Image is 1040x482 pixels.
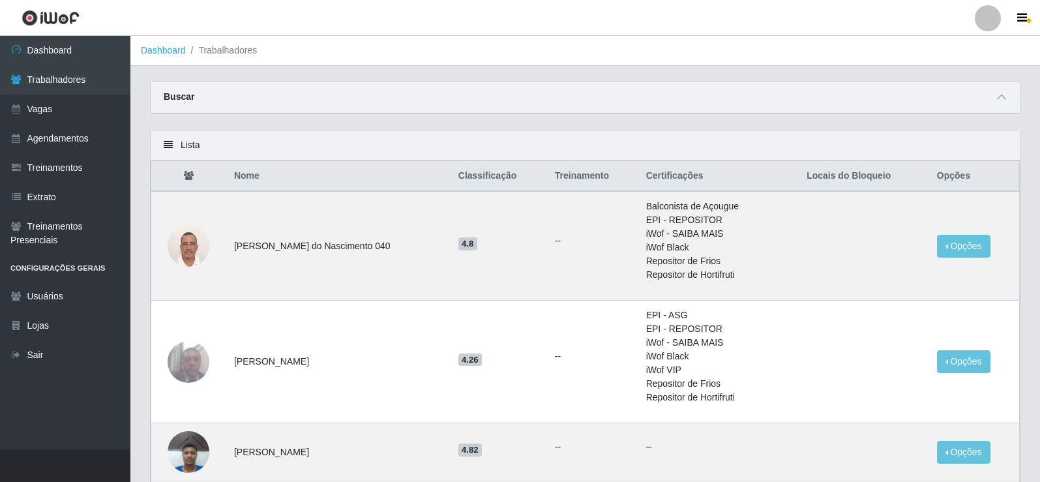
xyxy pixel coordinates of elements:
[226,301,451,423] td: [PERSON_NAME]
[555,350,631,363] ul: --
[458,354,482,367] span: 4.26
[226,191,451,301] td: [PERSON_NAME] do Nascimento 040
[141,45,186,55] a: Dashboard
[547,161,638,192] th: Treinamento
[646,377,791,391] li: Repositor de Frios
[168,334,209,389] img: 1723162087186.jpeg
[646,336,791,350] li: iWof - SAIBA MAIS
[937,350,990,373] button: Opções
[164,91,194,102] strong: Buscar
[555,440,631,454] ul: --
[646,391,791,404] li: Repositor de Hortifruti
[226,423,451,481] td: [PERSON_NAME]
[226,161,451,192] th: Nome
[646,241,791,254] li: iWof Black
[130,36,1040,66] nav: breadcrumb
[555,234,631,248] ul: --
[646,200,791,213] li: Balconista de Açougue
[168,218,209,273] img: 1722394612084.jpeg
[458,237,477,250] span: 4.8
[151,130,1020,160] div: Lista
[186,44,258,57] li: Trabalhadores
[646,322,791,336] li: EPI - REPOSITOR
[929,161,1020,192] th: Opções
[646,440,791,454] p: --
[799,161,929,192] th: Locais do Bloqueio
[168,424,209,479] img: 1744230903833.jpeg
[22,10,80,26] img: CoreUI Logo
[646,309,791,322] li: EPI - ASG
[451,161,547,192] th: Classificação
[646,213,791,227] li: EPI - REPOSITOR
[646,227,791,241] li: iWof - SAIBA MAIS
[458,444,482,457] span: 4.82
[646,363,791,377] li: iWof VIP
[646,350,791,363] li: iWof Black
[937,441,990,464] button: Opções
[646,254,791,268] li: Repositor de Frios
[937,235,990,258] button: Opções
[638,161,799,192] th: Certificações
[646,268,791,282] li: Repositor de Hortifruti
